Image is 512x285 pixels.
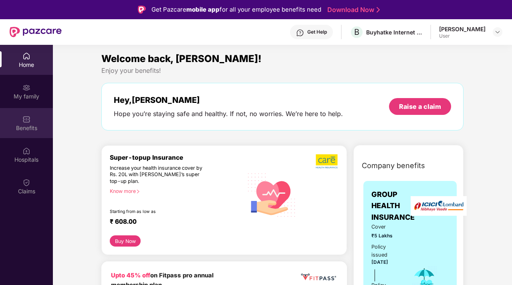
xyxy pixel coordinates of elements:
span: GROUP HEALTH INSURANCE [371,189,415,223]
div: Buyhatke Internet Pvt Ltd [366,28,422,36]
div: Raise a claim [399,102,441,111]
span: B [354,27,359,37]
img: svg+xml;base64,PHN2ZyBpZD0iSG9zcGl0YWxzIiB4bWxucz0iaHR0cDovL3d3dy53My5vcmcvMjAwMC9zdmciIHdpZHRoPS... [22,147,30,155]
button: Buy Now [110,235,141,247]
span: Company benefits [362,160,425,171]
div: Starting from as low as [110,209,209,215]
div: [PERSON_NAME] [439,25,486,33]
img: svg+xml;base64,PHN2ZyBpZD0iQ2xhaW0iIHhtbG5zPSJodHRwOi8vd3d3LnczLm9yZy8yMDAwL3N2ZyIgd2lkdGg9IjIwIi... [22,179,30,187]
img: svg+xml;base64,PHN2ZyBpZD0iRHJvcGRvd24tMzJ4MzIiIHhtbG5zPSJodHRwOi8vd3d3LnczLm9yZy8yMDAwL3N2ZyIgd2... [494,29,501,35]
b: Upto 45% off [111,272,150,279]
div: Hey, [PERSON_NAME] [114,95,343,105]
span: [DATE] [371,259,388,265]
img: svg+xml;base64,PHN2ZyB3aWR0aD0iMjAiIGhlaWdodD0iMjAiIHZpZXdCb3g9IjAgMCAyMCAyMCIgZmlsbD0ibm9uZSIgeG... [22,84,30,92]
div: Super-topup Insurance [110,154,243,161]
div: Increase your health insurance cover by Rs. 20L with [PERSON_NAME]’s super top-up plan. [110,165,209,185]
div: Get Pazcare for all your employee benefits need [151,5,321,14]
span: Welcome back, [PERSON_NAME]! [101,53,262,64]
img: Logo [138,6,146,14]
img: svg+xml;base64,PHN2ZyBpZD0iSG9tZSIgeG1sbnM9Imh0dHA6Ly93d3cudzMub3JnLzIwMDAvc3ZnIiB3aWR0aD0iMjAiIG... [22,52,30,60]
span: Cover [371,223,401,231]
img: b5dec4f62d2307b9de63beb79f102df3.png [316,154,339,169]
div: Get Help [307,29,327,35]
a: Download Now [327,6,377,14]
strong: mobile app [186,6,220,13]
div: ₹ 608.00 [110,218,235,227]
span: ₹5 Lakhs [371,232,401,240]
img: svg+xml;base64,PHN2ZyBpZD0iSGVscC0zMngzMiIgeG1sbnM9Imh0dHA6Ly93d3cudzMub3JnLzIwMDAvc3ZnIiB3aWR0aD... [296,29,304,37]
div: Enjoy your benefits! [101,66,464,75]
img: fppp.png [300,271,337,283]
img: insurerLogo [411,196,467,216]
span: right [136,189,140,194]
div: Policy issued [371,243,401,259]
img: svg+xml;base64,PHN2ZyBpZD0iQmVuZWZpdHMiIHhtbG5zPSJodHRwOi8vd3d3LnczLm9yZy8yMDAwL3N2ZyIgd2lkdGg9Ij... [22,115,30,123]
img: New Pazcare Logo [10,27,62,37]
img: Stroke [377,6,380,14]
div: Hope you’re staying safe and healthy. If not, no worries. We’re here to help. [114,110,343,118]
img: svg+xml;base64,PHN2ZyB4bWxucz0iaHR0cDovL3d3dy53My5vcmcvMjAwMC9zdmciIHhtbG5zOnhsaW5rPSJodHRwOi8vd3... [243,165,300,223]
div: User [439,33,486,39]
div: Know more [110,188,238,194]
